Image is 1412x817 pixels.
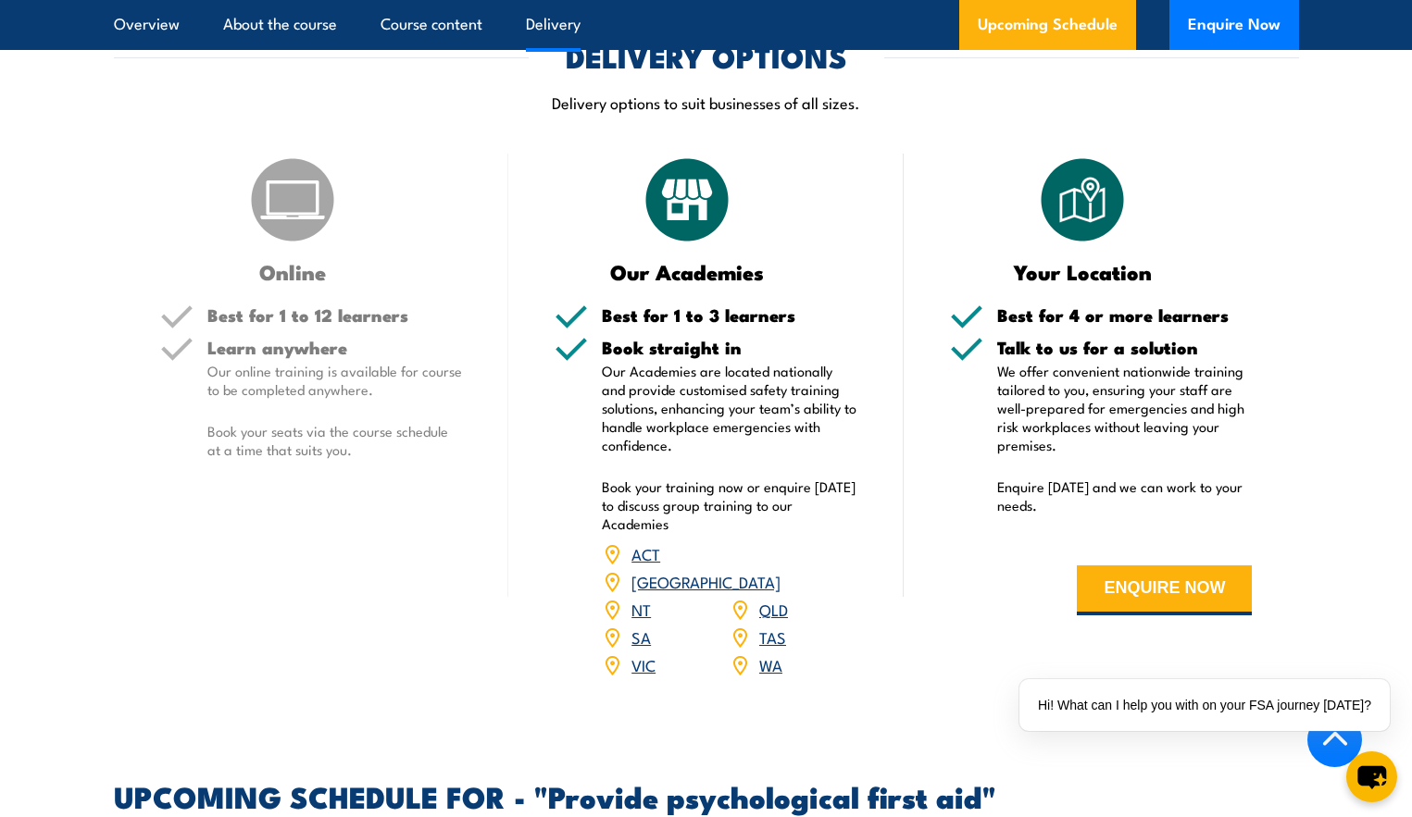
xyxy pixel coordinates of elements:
p: Our online training is available for course to be completed anywhere. [207,362,463,399]
p: Book your seats via the course schedule at a time that suits you. [207,422,463,459]
h3: Your Location [950,261,1216,282]
a: [GEOGRAPHIC_DATA] [631,570,781,592]
h3: Online [160,261,426,282]
div: Hi! What can I help you with on your FSA journey [DATE]? [1019,679,1390,731]
a: WA [759,653,782,675]
button: chat-button [1346,751,1397,802]
a: ACT [631,542,660,564]
h5: Best for 1 to 12 learners [207,306,463,324]
h3: Our Academies [555,261,820,282]
button: ENQUIRE NOW [1077,565,1252,615]
a: TAS [759,625,786,648]
p: We offer convenient nationwide training tailored to you, ensuring your staff are well-prepared fo... [997,362,1253,454]
a: NT [631,598,651,620]
a: QLD [759,598,788,620]
p: Delivery options to suit businesses of all sizes. [114,92,1299,113]
p: Enquire [DATE] and we can work to your needs. [997,477,1253,514]
h5: Book straight in [602,339,857,356]
h5: Learn anywhere [207,339,463,356]
h5: Best for 4 or more learners [997,306,1253,324]
h2: DELIVERY OPTIONS [566,43,847,68]
h5: Best for 1 to 3 learners [602,306,857,324]
h5: Talk to us for a solution [997,339,1253,356]
a: SA [631,625,651,648]
p: Book your training now or enquire [DATE] to discuss group training to our Academies [602,477,857,533]
h2: UPCOMING SCHEDULE FOR - "Provide psychological first aid" [114,783,1299,809]
p: Our Academies are located nationally and provide customised safety training solutions, enhancing ... [602,362,857,454]
a: VIC [631,653,656,675]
